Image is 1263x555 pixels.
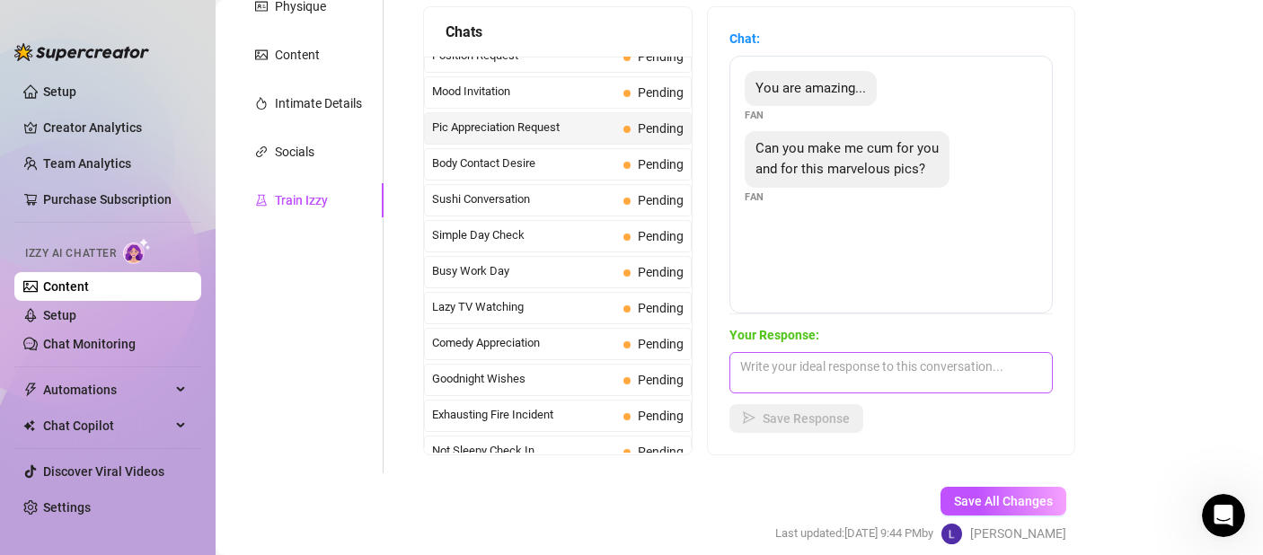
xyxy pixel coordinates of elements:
[638,337,684,351] span: Pending
[446,21,482,43] span: Chats
[255,194,268,207] span: experiment
[275,190,328,210] div: Train Izzy
[43,84,76,99] a: Setup
[255,145,268,158] span: link
[638,265,684,279] span: Pending
[432,119,616,137] span: Pic Appreciation Request
[638,229,684,243] span: Pending
[432,442,616,460] span: Not Sleepy Check In
[638,373,684,387] span: Pending
[43,411,171,440] span: Chat Copilot
[432,83,616,101] span: Mood Invitation
[432,226,616,244] span: Simple Day Check
[123,238,151,264] img: AI Chatter
[755,140,939,178] span: Can you make me cum for you and for this marvelous pics?
[954,494,1053,508] span: Save All Changes
[43,308,76,322] a: Setup
[745,189,764,205] span: Fan
[255,97,268,110] span: fire
[432,154,616,172] span: Body Contact Desire
[275,142,314,162] div: Socials
[729,328,819,342] strong: Your Response:
[970,524,1066,543] span: [PERSON_NAME]
[432,370,616,388] span: Goodnight Wishes
[275,45,320,65] div: Content
[729,404,863,433] button: Save Response
[755,80,866,96] span: You are amazing...
[638,301,684,315] span: Pending
[432,47,616,65] span: Position Request
[25,245,116,262] span: Izzy AI Chatter
[638,445,684,459] span: Pending
[43,279,89,294] a: Content
[638,157,684,172] span: Pending
[638,49,684,64] span: Pending
[255,48,268,61] span: picture
[745,108,764,123] span: Fan
[432,262,616,280] span: Busy Work Day
[23,383,38,397] span: thunderbolt
[1202,494,1245,537] iframe: Intercom live chat
[638,409,684,423] span: Pending
[941,524,962,544] img: Lisa James
[43,113,187,142] a: Creator Analytics
[432,406,616,424] span: Exhausting Fire Incident
[43,337,136,351] a: Chat Monitoring
[43,375,171,404] span: Automations
[775,524,933,542] span: Last updated: [DATE] 9:44 PM by
[638,193,684,207] span: Pending
[432,334,616,352] span: Comedy Appreciation
[638,85,684,100] span: Pending
[43,500,91,515] a: Settings
[941,487,1066,515] button: Save All Changes
[14,43,149,61] img: logo-BBDzfeDw.svg
[23,419,35,432] img: Chat Copilot
[638,121,684,136] span: Pending
[43,185,187,214] a: Purchase Subscription
[432,190,616,208] span: Sushi Conversation
[43,464,164,479] a: Discover Viral Videos
[275,93,362,113] div: Intimate Details
[729,31,760,46] strong: Chat:
[43,156,131,171] a: Team Analytics
[432,298,616,316] span: Lazy TV Watching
